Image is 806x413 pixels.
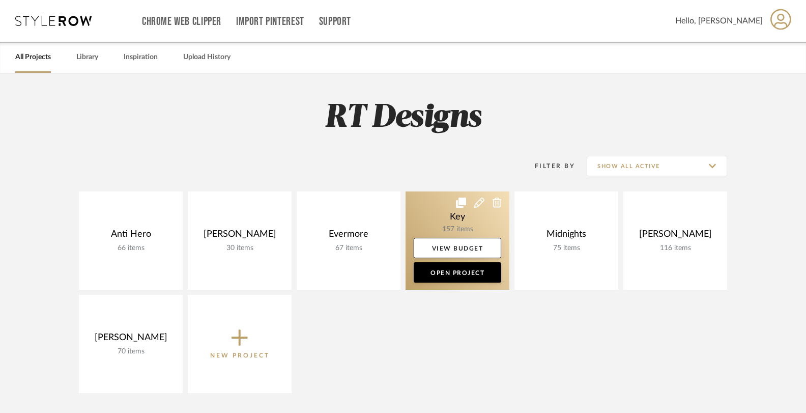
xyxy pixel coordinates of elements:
[188,295,292,393] button: New Project
[142,17,221,26] a: Chrome Web Clipper
[414,238,501,258] a: View Budget
[319,17,351,26] a: Support
[523,244,610,253] div: 75 items
[236,17,304,26] a: Import Pinterest
[15,50,51,64] a: All Projects
[124,50,158,64] a: Inspiration
[183,50,231,64] a: Upload History
[675,15,763,27] span: Hello, [PERSON_NAME]
[522,161,575,171] div: Filter By
[87,347,175,356] div: 70 items
[631,244,719,253] div: 116 items
[631,229,719,244] div: [PERSON_NAME]
[76,50,98,64] a: Library
[87,244,175,253] div: 66 items
[414,262,501,283] a: Open Project
[87,229,175,244] div: Anti Hero
[523,229,610,244] div: Midnights
[37,99,769,137] h2: RT Designs
[305,244,392,253] div: 67 items
[196,244,283,253] div: 30 items
[196,229,283,244] div: [PERSON_NAME]
[87,332,175,347] div: [PERSON_NAME]
[210,350,270,361] p: New Project
[305,229,392,244] div: Evermore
